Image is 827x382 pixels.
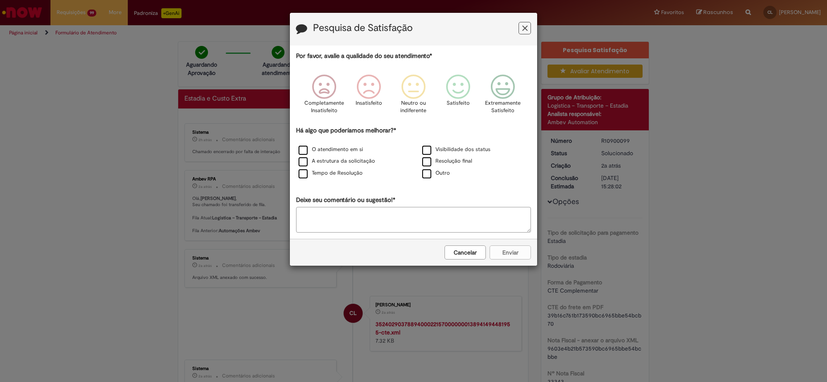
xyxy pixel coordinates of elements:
button: Cancelar [445,245,486,259]
label: Tempo de Resolução [299,169,363,177]
div: Completamente Insatisfeito [303,68,345,125]
label: Deixe seu comentário ou sugestão!* [296,196,395,204]
p: Satisfeito [447,99,470,107]
label: Visibilidade dos status [422,146,490,154]
div: Satisfeito [437,68,479,125]
label: Outro [422,169,450,177]
div: Neutro ou indiferente [392,68,435,125]
label: Resolução final [422,157,472,165]
label: O atendimento em si [299,146,363,154]
p: Extremamente Satisfeito [485,99,521,115]
label: Pesquisa de Satisfação [313,23,413,34]
div: Insatisfeito [348,68,390,125]
label: A estrutura da solicitação [299,157,375,165]
p: Insatisfeito [356,99,382,107]
div: Extremamente Satisfeito [482,68,524,125]
p: Completamente Insatisfeito [304,99,344,115]
p: Neutro ou indiferente [399,99,428,115]
div: Há algo que poderíamos melhorar?* [296,126,531,180]
label: Por favor, avalie a qualidade do seu atendimento* [296,52,432,60]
